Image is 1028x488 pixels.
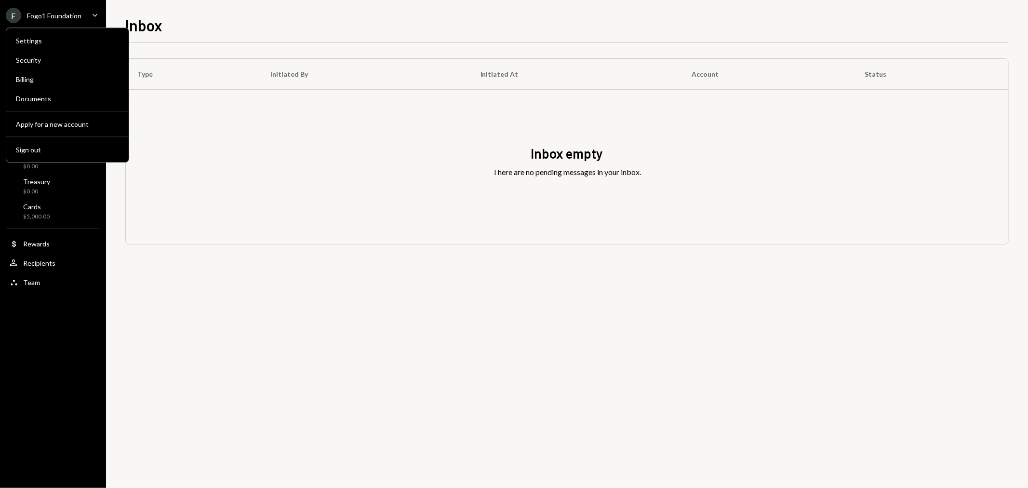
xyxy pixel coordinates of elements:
div: $0.00 [23,163,52,171]
div: F [6,8,21,23]
div: Security [16,56,119,64]
div: Documents [16,95,119,103]
div: Inbox empty [531,144,603,163]
div: There are no pending messages in your inbox. [493,166,641,178]
div: Recipients [23,259,55,267]
a: Recipients [6,254,100,271]
div: Settings [16,37,119,45]
th: Status [854,59,1008,90]
div: Fogo1 Foundation [27,12,81,20]
div: Apply for a new account [16,120,119,128]
a: Rewards [6,235,100,252]
div: $5,000.00 [23,213,50,221]
div: Billing [16,75,119,83]
a: Team [6,273,100,291]
button: Sign out [10,141,125,159]
h1: Inbox [125,15,162,35]
a: Cards$5,000.00 [6,200,100,223]
th: Type [126,59,259,90]
th: Initiated At [469,59,681,90]
button: Apply for a new account [10,116,125,133]
a: Treasury$0.00 [6,175,100,198]
th: Account [680,59,853,90]
th: Initiated By [259,59,468,90]
div: $0.00 [23,188,50,196]
div: Rewards [23,240,50,248]
a: Security [10,51,125,68]
a: Settings [10,32,125,49]
a: Documents [10,90,125,107]
div: Team [23,278,40,286]
a: Billing [10,70,125,88]
div: Treasury [23,177,50,186]
div: Cards [23,203,50,211]
div: Sign out [16,146,119,154]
